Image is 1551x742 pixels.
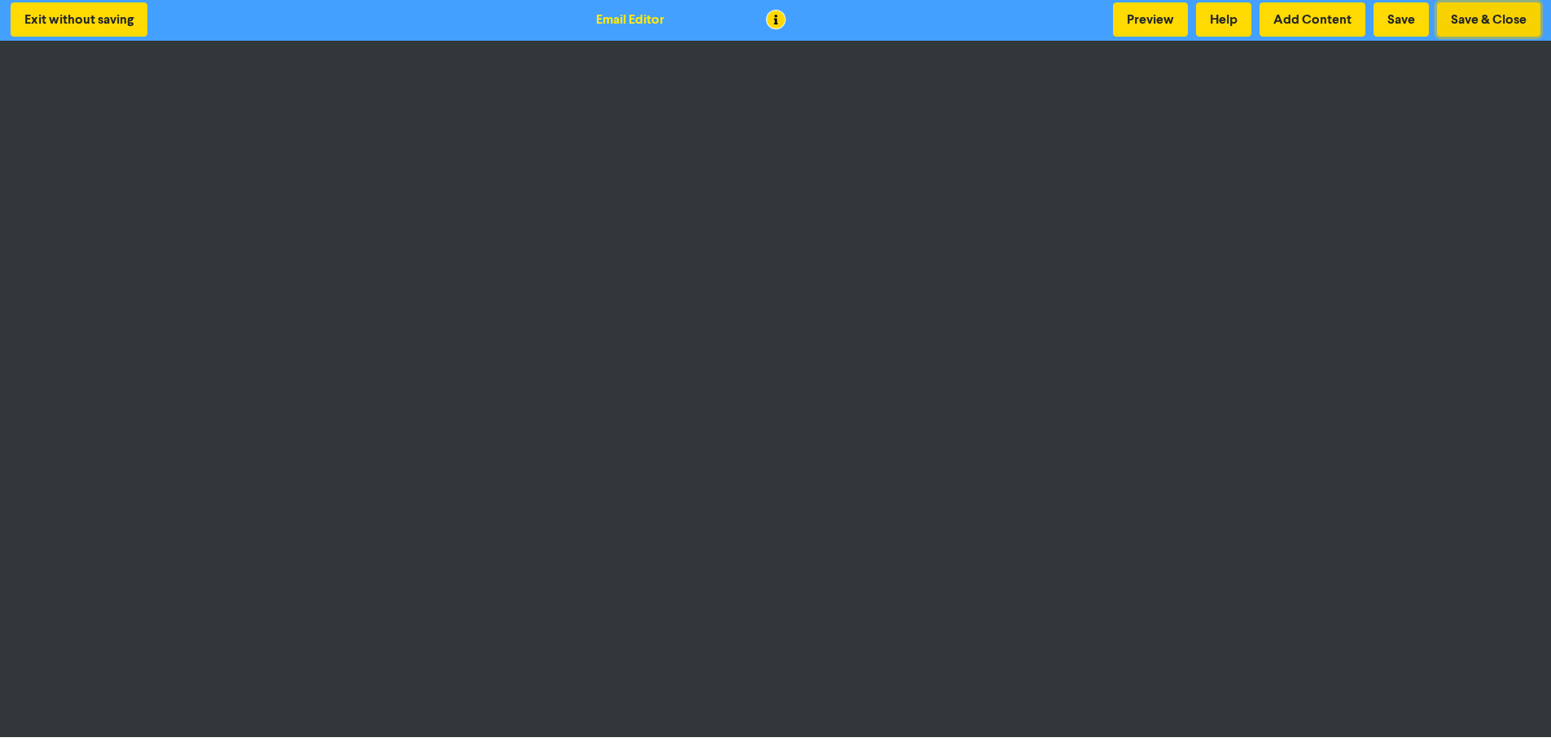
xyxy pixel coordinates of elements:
div: Email Editor [596,10,664,29]
button: Preview [1113,2,1188,37]
button: Save & Close [1437,2,1540,37]
button: Help [1196,2,1251,37]
button: Save [1374,2,1429,37]
button: Add Content [1260,2,1365,37]
button: Exit without saving [11,2,147,37]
